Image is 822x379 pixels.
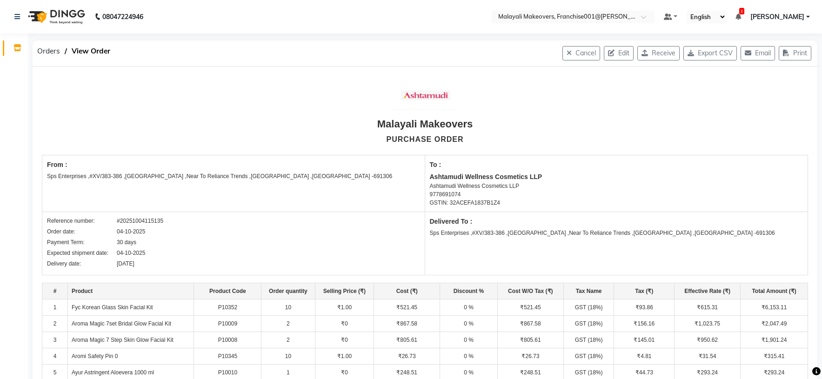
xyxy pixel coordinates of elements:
td: ₹521.45 [497,299,563,316]
div: 30 days [117,238,136,246]
span: [PERSON_NAME] [750,12,804,22]
div: Payment Term: [47,238,117,246]
img: Company Logo [392,78,458,112]
div: Ashtamudi Wellness Cosmetics LLP [430,182,803,190]
td: 0 % [440,348,498,365]
td: GST (18%) [563,332,614,348]
td: 2 [261,316,315,332]
td: ₹0 [315,316,374,332]
td: ₹521.45 [374,299,440,316]
div: From : [47,160,420,170]
div: 04-10-2025 [117,249,145,257]
td: 0 % [440,299,498,316]
td: P10008 [194,332,261,348]
td: ₹26.73 [374,348,440,365]
th: Discount % [440,283,498,299]
td: ₹1,023.75 [675,316,741,332]
td: P10352 [194,299,261,316]
td: ₹615.31 [675,299,741,316]
td: ₹805.61 [374,332,440,348]
div: Expected shipment date: [47,249,117,257]
th: Order quantity [261,283,315,299]
b: 08047224946 [102,4,143,30]
td: 3 [42,332,68,348]
td: ₹950.62 [675,332,741,348]
div: Reference number: [47,217,117,225]
td: ₹4.81 [614,348,675,365]
span: View Order [67,43,115,60]
td: ₹805.61 [497,332,563,348]
button: Receive [637,46,680,60]
th: Selling Price (₹) [315,283,374,299]
td: ₹93.86 [614,299,675,316]
div: #20251004115135 [117,217,163,225]
td: Aroma Magic 7set Bridal Glow Facial Kit [67,316,194,332]
div: To : [430,160,803,170]
button: Export CSV [683,46,737,60]
td: ₹867.58 [374,316,440,332]
div: 04-10-2025 [117,227,145,236]
th: Cost (₹) [374,283,440,299]
th: Cost W/O Tax (₹) [497,283,563,299]
td: P10345 [194,348,261,365]
td: ₹2,047.49 [741,316,808,332]
td: ₹315.41 [741,348,808,365]
button: Print [779,46,811,60]
td: ₹1.00 [315,348,374,365]
td: P10009 [194,316,261,332]
td: 10 [261,348,315,365]
div: Malayali Makeovers [377,116,473,132]
div: PURCHASE ORDER [386,134,463,145]
td: ₹867.58 [497,316,563,332]
td: GST (18%) [563,348,614,365]
th: Tax Name [563,283,614,299]
div: GSTIN: 32ACEFA1837B1Z4 [430,199,803,207]
th: Effective Rate (₹) [675,283,741,299]
td: Aroma Magic 7 Step Skin Glow Facial Kit [67,332,194,348]
button: Edit [604,46,634,60]
button: Cancel [562,46,600,60]
div: 9778691074 [430,190,803,199]
th: Tax (₹) [614,283,675,299]
td: ₹1.00 [315,299,374,316]
td: 4 [42,348,68,365]
td: 1 [42,299,68,316]
img: logo [24,4,87,30]
td: ₹145.01 [614,332,675,348]
td: Aromi Safety Pin 0 [67,348,194,365]
td: ₹31.54 [675,348,741,365]
div: Delivery date: [47,259,117,268]
div: Ashtamudi Wellness Cosmetics LLP [430,172,803,182]
td: ₹6,153.11 [741,299,808,316]
td: GST (18%) [563,316,614,332]
th: # [42,283,68,299]
div: Sps Enterprises ,#XV/383-386 ,[GEOGRAPHIC_DATA] ,Near To Reliance Trends ,[GEOGRAPHIC_DATA] ,[GEO... [47,172,420,180]
span: Orders [33,43,65,60]
th: Product [67,283,194,299]
div: Delivered To : [430,217,803,226]
div: Order date: [47,227,117,236]
td: 0 % [440,332,498,348]
td: 10 [261,299,315,316]
td: ₹1,901.24 [741,332,808,348]
span: 2 [739,8,744,14]
th: Total Amount (₹) [741,283,808,299]
td: 2 [42,316,68,332]
td: ₹156.16 [614,316,675,332]
div: Sps Enterprises ,#XV/383-386 ,[GEOGRAPHIC_DATA] ,Near To Reliance Trends ,[GEOGRAPHIC_DATA] ,[GEO... [430,229,803,237]
td: 0 % [440,316,498,332]
a: 2 [735,13,741,21]
div: [DATE] [117,259,134,268]
td: GST (18%) [563,299,614,316]
td: ₹26.73 [497,348,563,365]
th: Product Code [194,283,261,299]
td: 2 [261,332,315,348]
button: Email [741,46,775,60]
td: ₹0 [315,332,374,348]
td: Fyc Korean Glass Skin Facial Kit [67,299,194,316]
